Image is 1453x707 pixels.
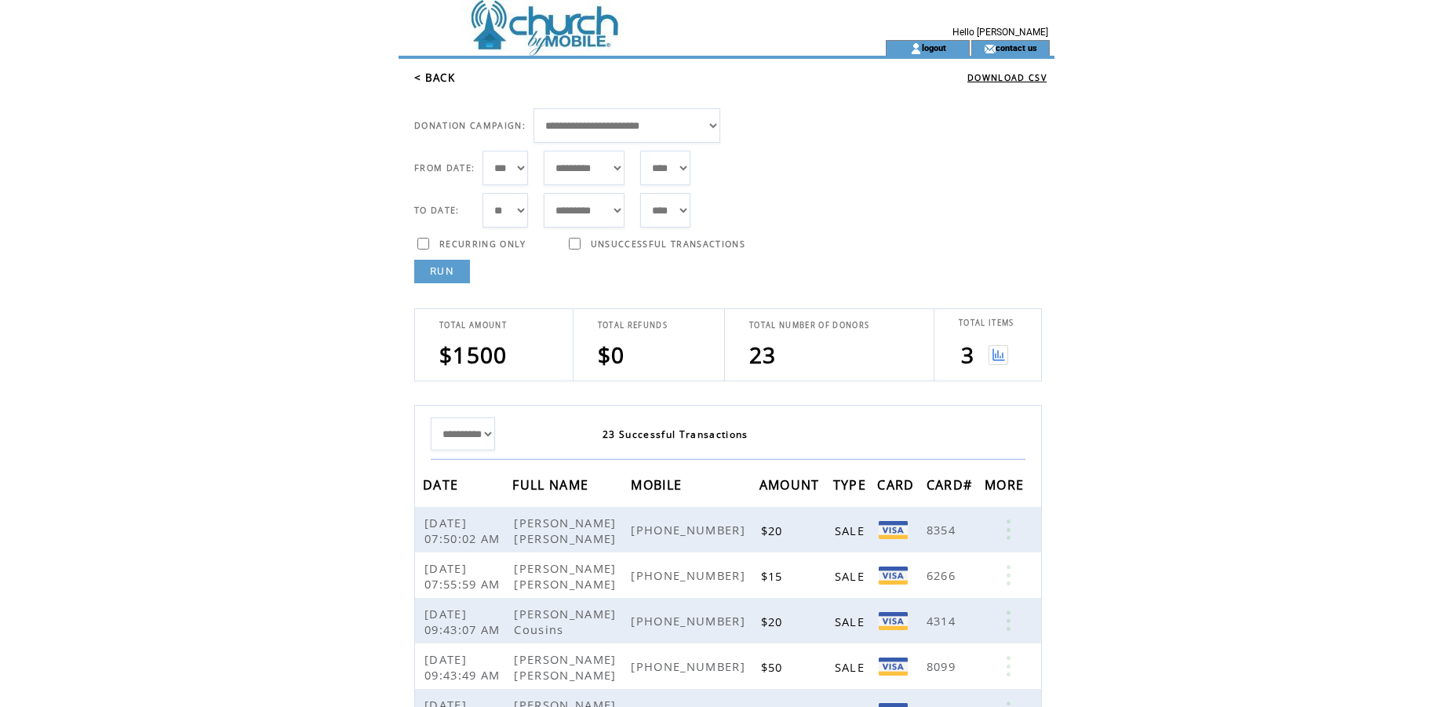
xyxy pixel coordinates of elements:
[424,560,504,592] span: [DATE] 07:55:59 AM
[414,120,526,131] span: DONATION CAMPAIGN:
[598,320,668,330] span: TOTAL REFUNDS
[591,239,745,250] span: UNSUCCESSFUL TRANSACTIONS
[835,568,869,584] span: SALE
[927,567,960,583] span: 6266
[439,320,507,330] span: TOTAL AMOUNT
[761,523,787,538] span: $20
[414,260,470,283] a: RUN
[989,345,1008,365] img: View graph
[879,521,908,539] img: VISA
[877,479,918,489] a: CARD
[927,479,977,489] a: CARD#
[631,479,686,489] a: MOBILE
[631,472,686,501] span: MOBILE
[985,472,1028,501] span: MORE
[927,658,960,674] span: 8099
[512,479,592,489] a: FULL NAME
[424,651,504,683] span: [DATE] 09:43:49 AM
[996,42,1037,53] a: contact us
[514,560,620,592] span: [PERSON_NAME] [PERSON_NAME]
[424,515,504,546] span: [DATE] 07:50:02 AM
[961,340,974,370] span: 3
[761,568,787,584] span: $15
[514,651,620,683] span: [PERSON_NAME] [PERSON_NAME]
[631,658,749,674] span: [PHONE_NUMBER]
[952,27,1048,38] span: Hello [PERSON_NAME]
[959,318,1014,328] span: TOTAL ITEMS
[439,340,508,370] span: $1500
[414,71,455,85] a: < BACK
[603,428,748,441] span: 23 Successful Transactions
[631,613,749,629] span: [PHONE_NUMBER]
[514,515,620,546] span: [PERSON_NAME] [PERSON_NAME]
[512,472,592,501] span: FULL NAME
[833,479,870,489] a: TYPE
[879,567,908,585] img: Visa
[761,659,787,675] span: $50
[922,42,946,53] a: logout
[598,340,625,370] span: $0
[927,522,960,538] span: 8354
[414,162,475,173] span: FROM DATE:
[761,614,787,629] span: $20
[877,472,918,501] span: CARD
[759,479,824,489] a: AMOUNT
[749,320,869,330] span: TOTAL NUMBER OF DONORS
[631,567,749,583] span: [PHONE_NUMBER]
[879,612,908,630] img: VISA
[927,613,960,629] span: 4314
[835,614,869,629] span: SALE
[759,472,824,501] span: AMOUNT
[749,340,777,370] span: 23
[631,522,749,538] span: [PHONE_NUMBER]
[967,72,1047,83] a: DOWNLOAD CSV
[439,239,526,250] span: RECURRING ONLY
[423,472,462,501] span: DATE
[423,479,462,489] a: DATE
[833,472,870,501] span: TYPE
[414,205,460,216] span: TO DATE:
[910,42,922,55] img: account_icon.gif
[835,659,869,675] span: SALE
[424,606,504,637] span: [DATE] 09:43:07 AM
[835,523,869,538] span: SALE
[927,472,977,501] span: CARD#
[984,42,996,55] img: contact_us_icon.gif
[514,606,616,637] span: [PERSON_NAME] Cousins
[879,658,908,676] img: Visa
